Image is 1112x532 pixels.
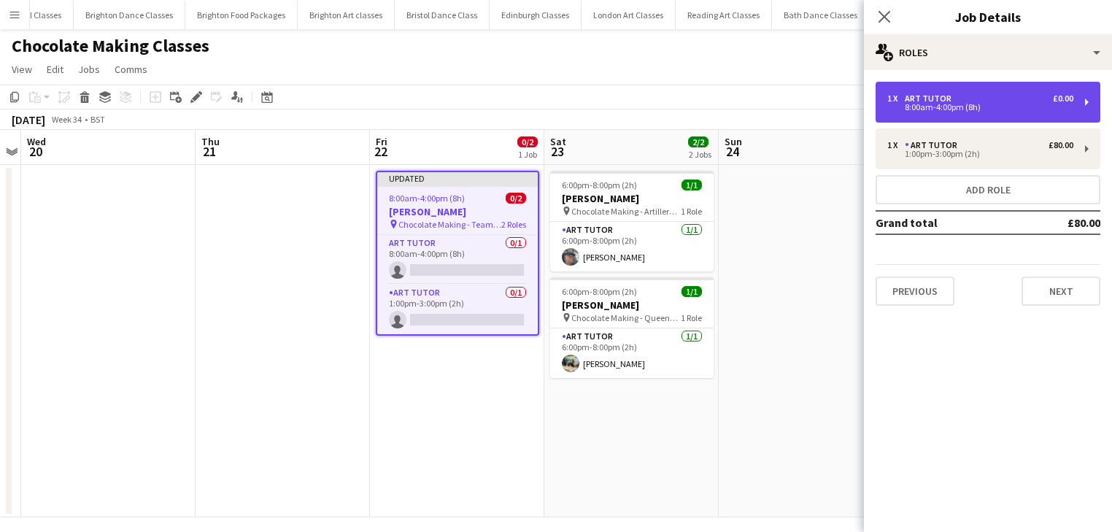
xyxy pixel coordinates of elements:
button: London Art Classes [582,1,676,29]
h3: [PERSON_NAME] [550,298,714,312]
span: 0/2 [517,136,538,147]
span: 1 Role [681,312,702,323]
button: Brighton Food Packages [185,1,298,29]
div: 2 Jobs [689,149,711,160]
span: Jobs [78,63,100,76]
span: Chocolate Making - Team Building [398,219,501,230]
app-card-role: Art Tutor1/16:00pm-8:00pm (2h)[PERSON_NAME] [550,328,714,378]
span: 2/2 [688,136,708,147]
div: Art Tutor [905,140,963,150]
span: Sat [550,135,566,148]
span: 21 [199,143,220,160]
span: Chocolate Making - Artillery Arms [571,206,681,217]
button: Bath Dance Classes [772,1,870,29]
button: Add role [876,175,1100,204]
div: BST [90,114,105,125]
div: 8:00am-4:00pm (8h) [887,104,1073,111]
h3: [PERSON_NAME] [377,205,538,218]
span: Fri [376,135,387,148]
span: Comms [115,63,147,76]
app-card-role: Art Tutor0/11:00pm-3:00pm (2h) [377,285,538,334]
h3: Job Details [864,7,1112,26]
div: Roles [864,35,1112,70]
span: Thu [201,135,220,148]
span: Sun [725,135,742,148]
h3: [PERSON_NAME] [550,192,714,205]
div: Updated [377,172,538,184]
app-card-role: Art Tutor0/18:00am-4:00pm (8h) [377,235,538,285]
app-card-role: Art Tutor1/16:00pm-8:00pm (2h)[PERSON_NAME] [550,222,714,271]
button: Next [1022,277,1100,306]
button: Bristol Dance Class [395,1,490,29]
span: Wed [27,135,46,148]
app-job-card: 6:00pm-8:00pm (2h)1/1[PERSON_NAME] Chocolate Making - Artillery Arms1 RoleArt Tutor1/16:00pm-8:00... [550,171,714,271]
button: Edinburgh Classes [490,1,582,29]
td: Grand total [876,211,1022,234]
div: 1 Job [518,149,537,160]
span: Week 34 [48,114,85,125]
button: Reading Art Classes [676,1,772,29]
span: 1/1 [682,286,702,297]
a: Edit [41,60,69,79]
a: Comms [109,60,153,79]
a: Jobs [72,60,106,79]
button: Previous [876,277,954,306]
span: 6:00pm-8:00pm (2h) [562,286,637,297]
td: £80.00 [1022,211,1100,234]
span: 2 Roles [501,219,526,230]
span: Edit [47,63,63,76]
span: 1/1 [682,180,702,190]
div: £80.00 [1049,140,1073,150]
a: View [6,60,38,79]
span: 24 [722,143,742,160]
div: 1:00pm-3:00pm (2h) [887,150,1073,158]
app-job-card: Updated8:00am-4:00pm (8h)0/2[PERSON_NAME] Chocolate Making - Team Building2 RolesArt Tutor0/18:00... [376,171,539,336]
div: 1 x [887,140,905,150]
span: Chocolate Making - Queens Head [571,312,681,323]
h1: Chocolate Making Classes [12,35,209,57]
span: 0/2 [506,193,526,204]
span: 22 [374,143,387,160]
span: 6:00pm-8:00pm (2h) [562,180,637,190]
span: 8:00am-4:00pm (8h) [389,193,465,204]
span: 20 [25,143,46,160]
span: View [12,63,32,76]
app-job-card: 6:00pm-8:00pm (2h)1/1[PERSON_NAME] Chocolate Making - Queens Head1 RoleArt Tutor1/16:00pm-8:00pm ... [550,277,714,378]
div: [DATE] [12,112,45,127]
button: Brighton Dance Classes [74,1,185,29]
div: £0.00 [1053,93,1073,104]
span: 23 [548,143,566,160]
div: Art Tutor [905,93,957,104]
button: Brighton Art classes [298,1,395,29]
div: 1 x [887,93,905,104]
span: 1 Role [681,206,702,217]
